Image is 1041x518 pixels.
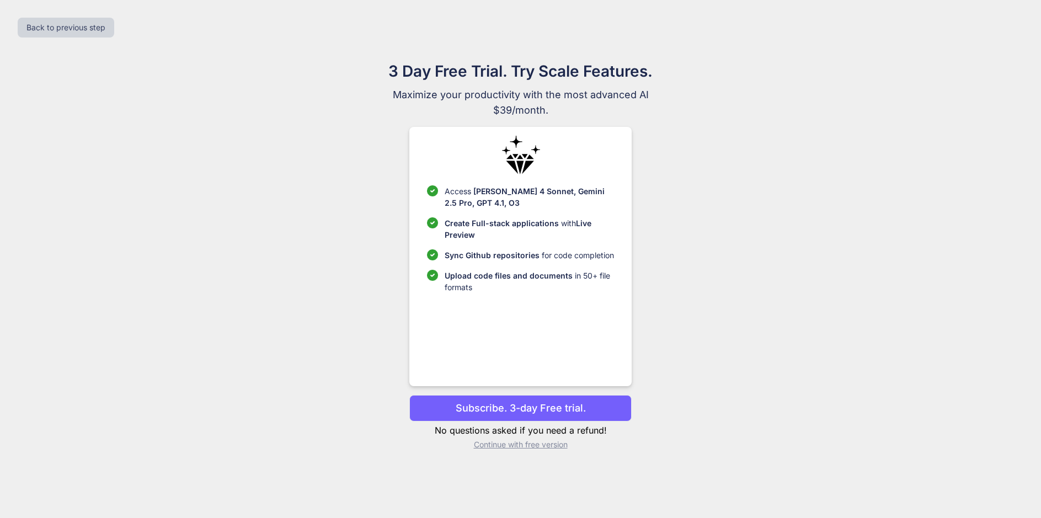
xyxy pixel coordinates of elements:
span: Upload code files and documents [445,271,573,280]
p: Subscribe. 3-day Free trial. [456,400,586,415]
span: Sync Github repositories [445,250,540,260]
span: $39/month. [335,103,706,118]
h1: 3 Day Free Trial. Try Scale Features. [335,60,706,83]
img: checklist [427,185,438,196]
img: checklist [427,249,438,260]
p: with [445,217,614,241]
span: Maximize your productivity with the most advanced AI [335,87,706,103]
p: for code completion [445,249,614,261]
button: Back to previous step [18,18,114,38]
p: Access [445,185,614,209]
span: [PERSON_NAME] 4 Sonnet, Gemini 2.5 Pro, GPT 4.1, O3 [445,186,605,207]
img: checklist [427,217,438,228]
p: Continue with free version [409,439,632,450]
img: checklist [427,270,438,281]
p: in 50+ file formats [445,270,614,293]
button: Subscribe. 3-day Free trial. [409,395,632,421]
span: Create Full-stack applications [445,218,561,228]
p: No questions asked if you need a refund! [409,424,632,437]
